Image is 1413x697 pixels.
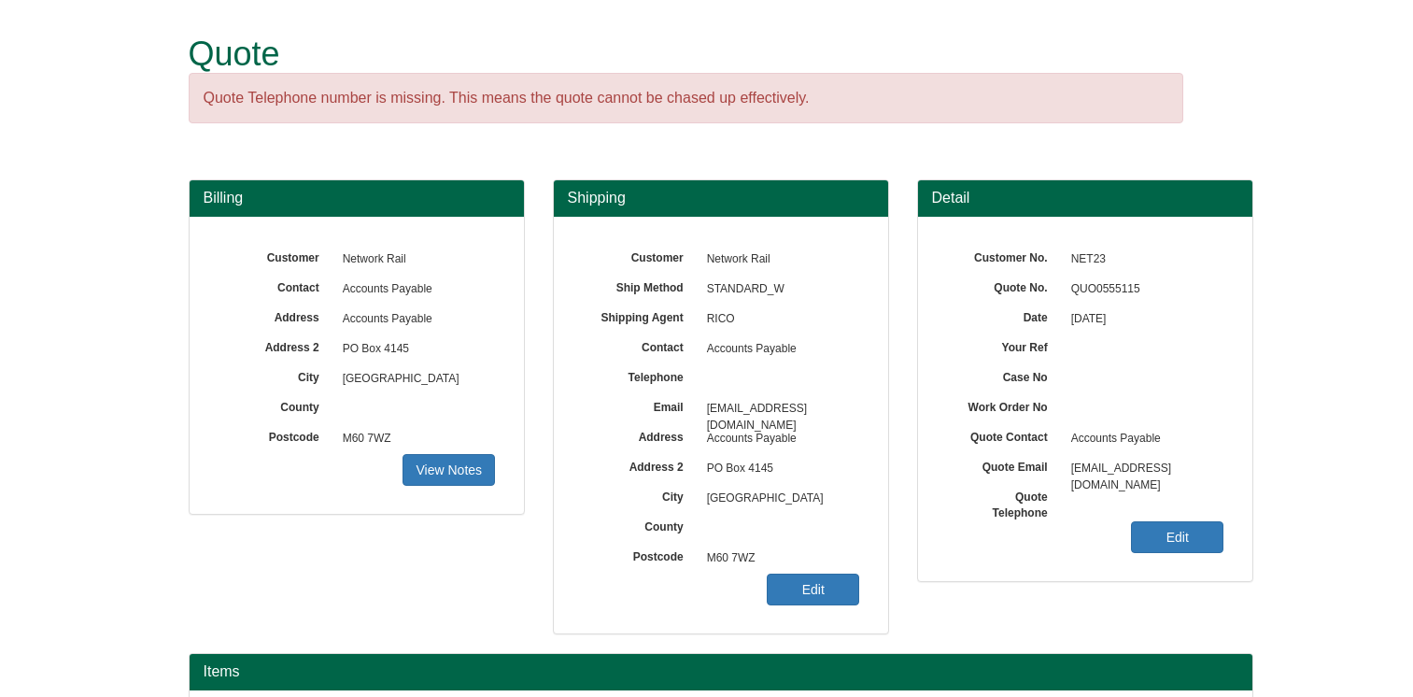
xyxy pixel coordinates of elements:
span: STANDARD_W [698,275,860,305]
span: M60 7WZ [333,424,496,454]
span: [DATE] [1062,305,1224,334]
label: Customer [582,245,698,266]
h3: Shipping [568,190,874,206]
a: View Notes [403,454,495,486]
label: Address [218,305,333,326]
label: Telephone [582,364,698,386]
label: County [582,514,698,535]
label: Customer No. [946,245,1062,266]
span: Accounts Payable [333,275,496,305]
span: M60 7WZ [698,544,860,574]
a: Edit [1131,521,1223,553]
span: [GEOGRAPHIC_DATA] [698,484,860,514]
h2: Items [204,663,1238,680]
span: [EMAIL_ADDRESS][DOMAIN_NAME] [1062,454,1224,484]
label: Quote Email [946,454,1062,476]
span: Network Rail [333,245,496,275]
label: Date [946,305,1062,326]
label: Address 2 [218,334,333,356]
span: Accounts Payable [333,305,496,334]
label: Your Ref [946,334,1062,356]
span: PO Box 4145 [698,454,860,484]
label: Address 2 [582,454,698,476]
span: NET23 [1062,245,1224,275]
label: Shipping Agent [582,305,698,326]
label: Contact [218,275,333,296]
label: County [218,394,333,416]
label: Quote Telephone [946,484,1062,521]
label: Contact [582,334,698,356]
label: Work Order No [946,394,1062,416]
span: Accounts Payable [698,334,860,364]
label: Quote No. [946,275,1062,296]
label: Postcode [218,424,333,446]
label: City [218,364,333,386]
div: Quote Telephone number is missing. This means the quote cannot be chased up effectively. [189,73,1183,124]
span: Accounts Payable [1062,424,1224,454]
h3: Billing [204,190,510,206]
label: Address [582,424,698,446]
label: City [582,484,698,505]
a: Edit [767,574,859,605]
span: Accounts Payable [698,424,860,454]
span: [EMAIL_ADDRESS][DOMAIN_NAME] [698,394,860,424]
span: RICO [698,305,860,334]
h3: Detail [932,190,1238,206]
span: Network Rail [698,245,860,275]
span: PO Box 4145 [333,334,496,364]
label: Email [582,394,698,416]
label: Ship Method [582,275,698,296]
h1: Quote [189,36,1183,73]
label: Quote Contact [946,424,1062,446]
span: [GEOGRAPHIC_DATA] [333,364,496,394]
span: QUO0555115 [1062,275,1224,305]
label: Postcode [582,544,698,565]
label: Case No [946,364,1062,386]
label: Customer [218,245,333,266]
